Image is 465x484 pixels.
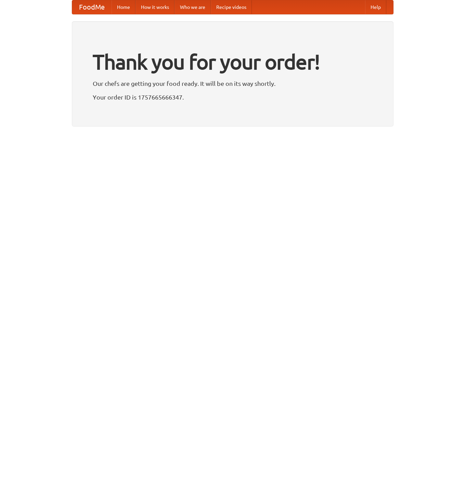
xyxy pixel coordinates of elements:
a: How it works [135,0,175,14]
a: FoodMe [72,0,112,14]
p: Your order ID is 1757665666347. [93,92,373,102]
a: Who we are [175,0,211,14]
a: Recipe videos [211,0,252,14]
p: Our chefs are getting your food ready. It will be on its way shortly. [93,78,373,89]
a: Help [365,0,386,14]
a: Home [112,0,135,14]
h1: Thank you for your order! [93,45,373,78]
